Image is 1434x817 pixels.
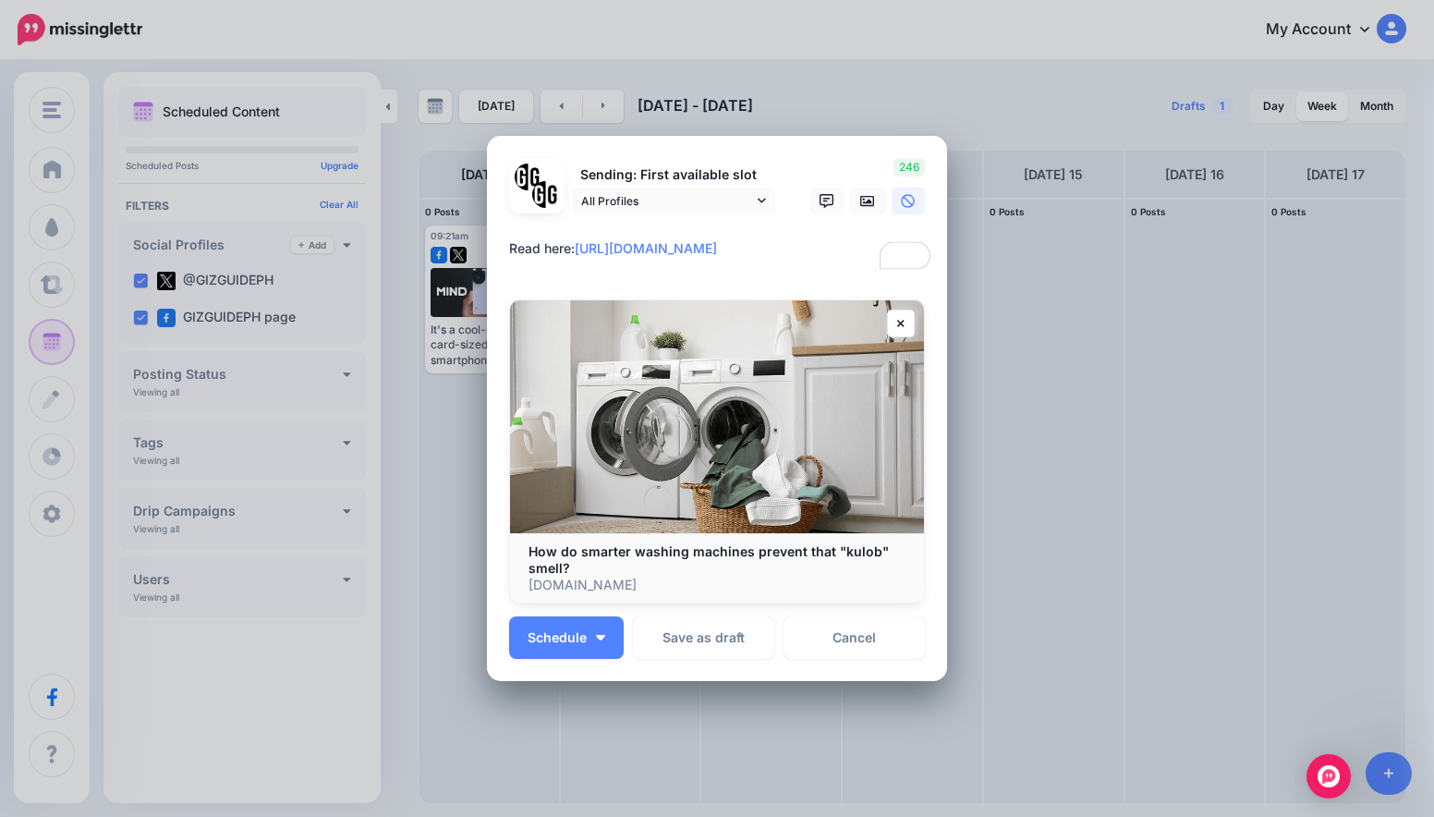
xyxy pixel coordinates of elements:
p: Set a time from the left if you'd like to send this post at a specific time. [657,703,926,746]
b: How do smarter washing machines prevent that "kulob" smell? [529,543,889,576]
span: Pick Hour [514,756,564,806]
a: All Profiles [572,188,775,214]
span: Pick Minute [579,756,629,806]
span: Schedule [528,631,587,644]
a: Increment Hour [510,709,567,751]
a: Increment Minute [576,709,633,751]
img: arrow-down-white.png [596,635,605,640]
button: Schedule [509,616,624,659]
img: 353459792_649996473822713_4483302954317148903_n-bsa138318.png [515,164,541,190]
img: How do smarter washing machines prevent that "kulob" smell? [510,300,924,533]
button: Save as draft [633,616,774,659]
p: Sending: First available slot [572,165,775,186]
p: All unsent social profiles for this post will use this new time. [657,755,926,798]
span: All Profiles [581,191,753,211]
img: JT5sWCfR-79925.png [532,181,559,208]
div: Read here: [509,238,934,260]
textarea: To enrich screen reader interactions, please activate Accessibility in Grammarly extension settings [509,238,934,274]
p: [DOMAIN_NAME] [529,577,905,593]
span: 246 [893,158,925,177]
a: Cancel [784,616,925,659]
div: Open Intercom Messenger [1306,754,1351,799]
td: : [568,755,575,808]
